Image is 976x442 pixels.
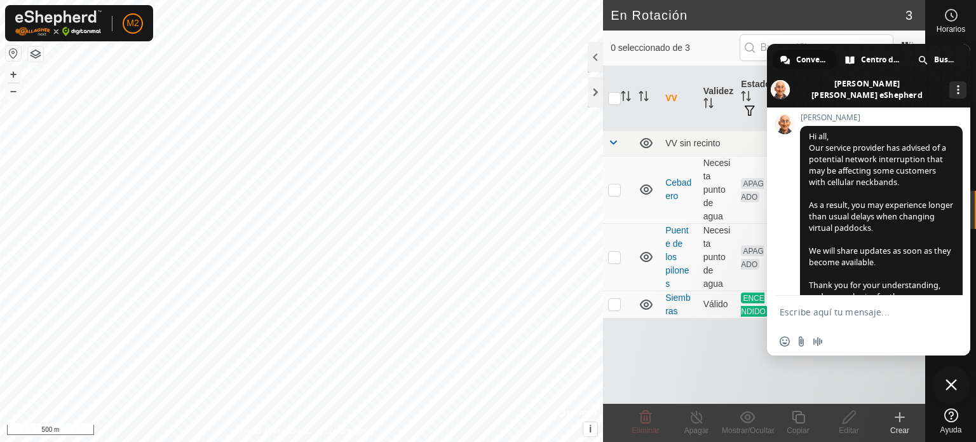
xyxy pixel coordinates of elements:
[722,425,773,436] div: Mostrar/Ocultar
[773,425,823,436] div: Copiar
[698,223,736,291] td: Necesita punto de agua
[741,245,764,270] span: APAGADO
[874,425,925,436] div: Crear
[823,425,874,436] div: Editar
[126,17,139,30] span: M2
[325,425,367,437] a: Contáctenos
[589,424,592,434] span: i
[740,34,893,61] input: Buscar (S)
[611,41,739,55] span: 0 seleccionado de 3
[6,46,21,61] button: Restablecer Mapa
[934,50,956,69] span: Buscar en
[660,66,698,131] th: VV
[940,426,962,434] span: Ayuda
[796,336,806,347] span: Enviar un archivo
[773,50,836,69] div: Conversación
[905,6,912,25] span: 3
[632,426,659,435] span: Eliminar
[698,156,736,223] td: Necesita punto de agua
[736,66,774,131] th: Estado
[236,425,309,437] a: Política de Privacidad
[671,425,722,436] div: Apagar
[837,50,909,69] div: Centro de ayuda
[698,291,736,318] td: Válido
[665,225,689,289] a: Puente de los pilones
[949,81,966,99] div: Más canales
[621,93,631,103] p-sorticon: Activar para ordenar
[698,66,736,131] th: Validez
[780,307,930,318] textarea: Escribe aquí tu mensaje...
[665,293,691,316] a: Siembras
[665,138,920,148] div: VV sin recinto
[741,293,768,317] span: ENCENDIDO
[780,336,790,347] span: Insertar un emoji
[741,178,764,202] span: APAGADO
[611,8,905,23] h2: En Rotación
[6,67,21,82] button: +
[6,83,21,99] button: –
[639,93,649,103] p-sorticon: Activar para ordenar
[741,93,751,103] p-sorticon: Activar para ordenar
[28,46,43,62] button: Capas del Mapa
[911,50,965,69] div: Buscar en
[15,10,102,36] img: Logo Gallagher
[932,366,970,404] div: Cerrar el chat
[813,336,823,347] span: Grabar mensaje de audio
[809,131,953,336] span: Hi all, Our service provider has advised of a potential network interruption that may be affectin...
[703,100,714,110] p-sorticon: Activar para ordenar
[583,422,597,436] button: i
[796,50,827,69] span: Conversación
[665,177,691,201] a: Cebadero
[861,50,900,69] span: Centro de ayuda
[800,113,963,122] span: [PERSON_NAME]
[937,25,965,33] span: Horarios
[926,403,976,439] a: Ayuda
